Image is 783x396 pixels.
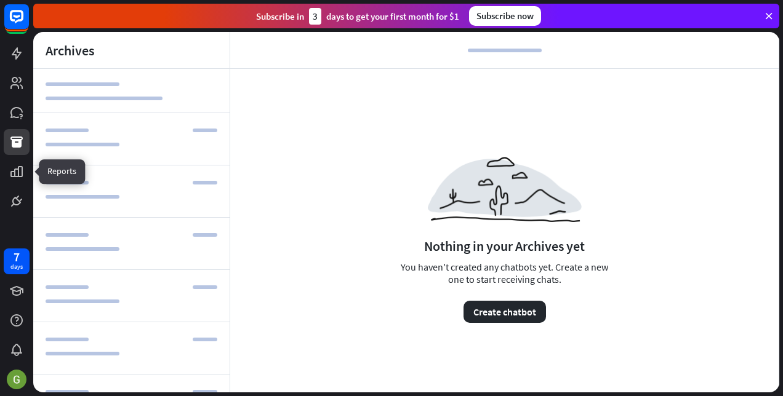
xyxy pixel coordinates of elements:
div: Nothing in your Archives yet [424,237,585,255]
div: Subscribe now [469,6,541,26]
div: 3 [309,8,321,25]
div: 7 [14,251,20,263]
div: Subscribe in days to get your first month for $1 [256,8,459,25]
img: ae424f8a3b67452448e4.png [428,157,582,222]
button: Open LiveChat chat widget [10,5,47,42]
div: days [10,263,23,271]
div: Archives [46,42,94,59]
button: Create chatbot [464,301,546,323]
div: You haven't created any chatbots yet. Create a new one to start receiving chats. [397,261,612,323]
a: 7 days [4,248,30,274]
